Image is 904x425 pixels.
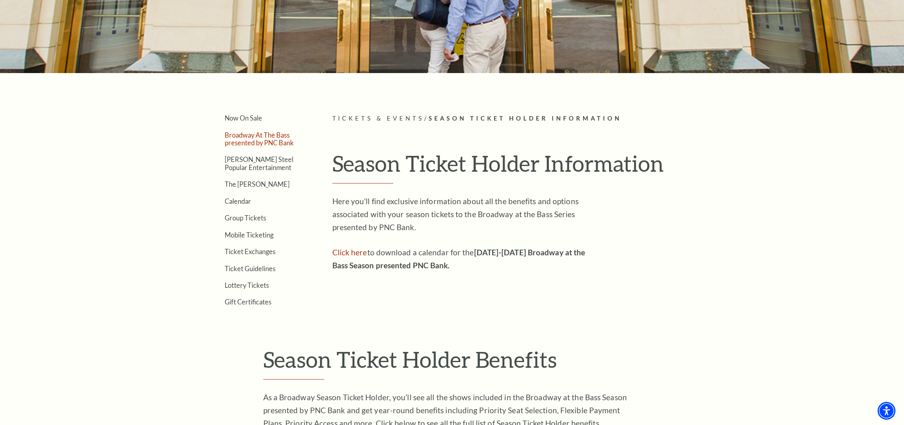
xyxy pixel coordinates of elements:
strong: [DATE]-[DATE] Broadway at the Bass Season presented PNC Bank. [332,248,585,270]
a: Broadway At The Bass presented by PNC Bank [225,131,294,147]
h2: Season Ticket Holder Benefits [263,346,641,380]
h1: Season Ticket Holder Information [332,150,704,183]
span: Season Ticket Holder Information [429,115,622,122]
a: [PERSON_NAME] Steel Popular Entertainment [225,155,293,171]
a: Now On Sale [225,114,262,122]
a: The [PERSON_NAME] [225,180,290,188]
div: Accessibility Menu [878,402,895,420]
a: Gift Certificates [225,298,271,306]
a: Ticket Guidelines [225,265,275,272]
a: Calendar [225,197,251,205]
span: Tickets & Events [332,115,425,122]
a: Group Tickets [225,214,266,222]
a: Ticket Exchanges [225,248,275,255]
p: to download a calendar for the [332,246,596,272]
p: Here you’ll find exclusive information about all the benefits and options associated with your se... [332,195,596,234]
p: / [332,114,704,124]
a: Click here to download a calendar for the - open in a new tab [332,248,367,257]
a: Lottery Tickets [225,281,269,289]
a: Mobile Ticketing [225,231,273,239]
